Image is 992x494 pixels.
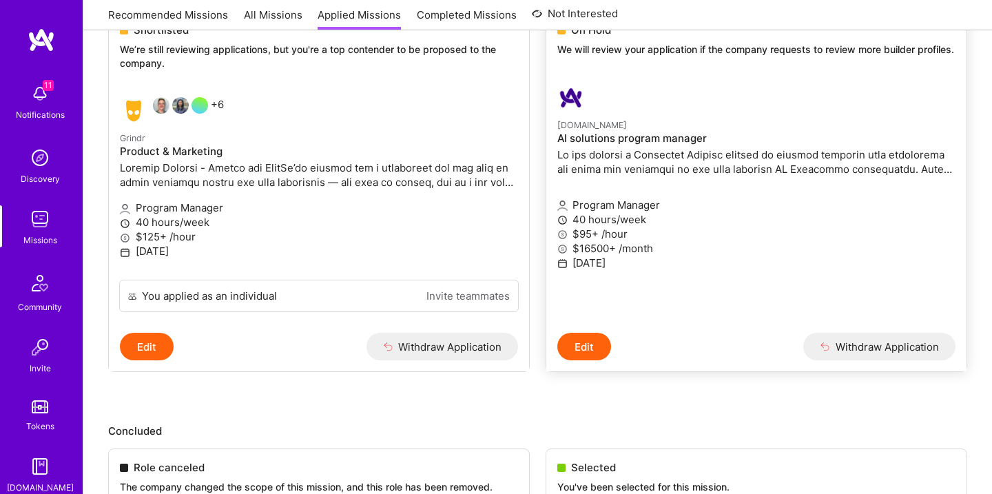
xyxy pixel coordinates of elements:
[120,161,518,189] p: Loremip Dolorsi - Ametco adi ElitSe’do eiusmod tem i utlaboreet dol mag aliq en admin veniamqu no...
[803,333,955,360] button: Withdraw Application
[43,80,54,91] span: 11
[366,333,519,360] button: Withdraw Application
[21,172,60,186] div: Discovery
[16,107,65,122] div: Notifications
[26,205,54,233] img: teamwork
[557,120,627,130] small: [DOMAIN_NAME]
[557,244,568,254] i: icon MoneyGray
[26,419,54,433] div: Tokens
[557,212,955,227] p: 40 hours/week
[120,97,224,125] div: +6
[28,28,55,52] img: logo
[557,241,955,256] p: $16500+ /month
[172,97,189,114] img: Angeline Rego
[532,6,618,30] a: Not Interested
[26,453,54,480] img: guide book
[557,43,955,56] p: We will review your application if the company requests to review more builder profiles.
[557,227,955,241] p: $95+ /hour
[26,80,54,107] img: bell
[546,73,967,333] a: A.Team company logo[DOMAIN_NAME]AI solutions program managerLo ips dolorsi a Consectet Adipisc el...
[557,198,955,212] p: Program Manager
[557,147,955,176] p: Lo ips dolorsi a Consectet Adipisc elitsed do eiusmod temporin utla etdolorema ali enima min veni...
[120,215,518,229] p: 40 hours/week
[32,400,48,413] img: tokens
[23,233,57,247] div: Missions
[557,84,585,112] img: A.Team company logo
[557,200,568,211] i: icon Applicant
[120,233,130,243] i: icon MoneyGray
[318,8,401,30] a: Applied Missions
[30,361,51,375] div: Invite
[557,229,568,240] i: icon MoneyGray
[153,97,169,114] img: Trevor Noon
[120,97,147,125] img: Grindr company logo
[142,289,277,303] div: You applied as an individual
[108,424,967,438] p: Concluded
[244,8,302,30] a: All Missions
[23,267,56,300] img: Community
[120,218,130,229] i: icon Clock
[417,8,517,30] a: Completed Missions
[108,8,228,30] a: Recommended Missions
[120,200,518,215] p: Program Manager
[557,132,955,145] h4: AI solutions program manager
[120,247,130,258] i: icon Calendar
[120,244,518,258] p: [DATE]
[26,333,54,361] img: Invite
[120,229,518,244] p: $125+ /hour
[120,333,174,360] button: Edit
[120,145,518,158] h4: Product & Marketing
[557,258,568,269] i: icon Calendar
[120,133,145,143] small: Grindr
[26,144,54,172] img: discovery
[120,43,518,70] p: We’re still reviewing applications, but you're a top contender to be proposed to the company.
[18,300,62,314] div: Community
[109,86,529,280] a: Grindr company logoTrevor NoonAngeline Rego+6GrindrProduct & MarketingLoremip Dolorsi - Ametco ad...
[557,256,955,270] p: [DATE]
[426,289,510,303] a: Invite teammates
[557,333,611,360] button: Edit
[557,215,568,225] i: icon Clock
[120,204,130,214] i: icon Applicant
